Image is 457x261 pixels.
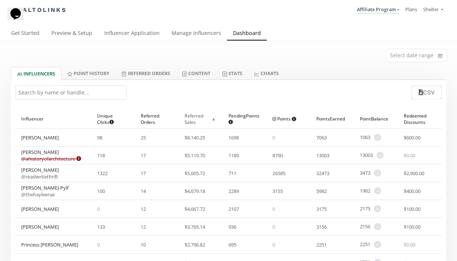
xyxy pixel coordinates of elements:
[360,170,370,177] span: 3473
[316,206,327,212] span: 3175
[97,188,105,194] span: 100
[360,134,370,141] span: 1063
[185,109,217,128] div: Referred Sales
[404,134,421,141] span: $ 600.00
[228,188,239,194] span: 2289
[11,4,67,16] a: Altolinks
[21,173,58,180] a: @readwritethrift
[374,134,381,141] span: +
[211,115,217,123] span: ▲
[21,223,59,230] div: [PERSON_NAME]
[228,223,236,230] span: 936
[141,152,146,159] span: 17
[21,191,55,198] a: @thehayleerae
[423,6,439,13] span: Shelter
[21,167,59,180] div: [PERSON_NAME]
[98,26,166,41] a: Influencer Application
[141,206,146,212] span: 12
[21,241,78,248] div: Princess [PERSON_NAME]
[272,206,275,212] span: 0
[185,188,205,194] span: $ 4,679.18
[15,86,127,100] input: Search by name or handle...
[185,223,205,230] span: $ 3,765.14
[377,152,384,159] span: +
[272,116,297,122] span: Points
[316,188,327,194] span: 5982
[360,152,373,159] span: 13003
[423,6,443,14] a: Shelter
[185,170,205,177] span: $ 5,005.72
[357,6,399,14] a: Affiliate Program
[176,67,216,80] a: Content
[374,241,381,248] span: +
[185,152,205,159] span: $ 5,119.70
[360,241,370,248] span: 2251
[185,241,205,248] span: $ 2,796.82
[272,152,283,159] span: 8790
[97,206,100,212] span: 0
[141,170,146,177] span: 17
[97,113,123,125] span: Unique Clicks
[228,152,239,159] span: 1189
[272,188,283,194] span: 3155
[21,206,59,212] div: [PERSON_NAME]
[97,134,102,141] span: 98
[141,223,146,230] span: 12
[228,134,239,141] span: 1698
[115,67,176,80] a: Referred Orders
[360,223,370,230] span: 2156
[404,109,436,128] div: Redeemed Discounts
[272,241,275,248] span: 0
[97,170,108,177] span: 1322
[97,223,105,230] span: 133
[316,109,348,128] div: Points Earned
[438,52,442,59] svg: calendar
[45,26,98,41] a: Preview & Setup
[404,241,415,248] span: $ 0.00
[11,67,61,80] a: INFLUENCERS
[374,187,381,194] span: +
[7,7,31,30] iframe: chat widget
[404,206,421,212] span: $ 100.00
[412,86,442,99] button: CSV
[272,134,275,141] span: 0
[21,149,81,162] div: [PERSON_NAME]
[216,67,248,80] a: Stats
[185,206,205,212] span: $ 4,667.72
[272,170,285,177] span: 26585
[227,26,267,41] a: Dashboard
[97,152,105,159] span: 118
[228,206,239,212] span: 2107
[374,170,381,177] span: +
[228,241,236,248] span: 695
[61,67,115,80] a: Point HISTORY
[141,109,173,128] div: Referred Orders
[374,205,381,212] span: +
[97,241,100,248] span: 0
[141,134,146,141] span: 25
[316,152,329,159] span: 13003
[5,26,45,41] a: Get Started
[185,134,205,141] span: $ 8,140.25
[404,170,424,177] span: $ 2,900.00
[248,67,285,80] a: CHARTS
[141,188,146,194] span: 14
[272,223,275,230] span: 0
[316,241,327,248] span: 2251
[166,26,227,41] a: Manage Influencers
[21,109,85,128] div: Influencer
[141,241,146,248] span: 10
[404,223,421,230] span: $ 100.00
[316,170,329,177] span: 32473
[228,113,259,125] span: Pending Points
[21,134,59,141] div: [PERSON_NAME]
[404,188,421,194] span: $ 400.00
[21,184,68,198] div: [PERSON_NAME]-Pylf
[228,170,236,177] span: 711
[374,223,381,230] span: +
[404,152,415,159] span: $ 0.00
[316,223,327,230] span: 3156
[360,109,392,128] div: Point Balance
[360,205,370,212] span: 2175
[360,187,370,194] span: 1982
